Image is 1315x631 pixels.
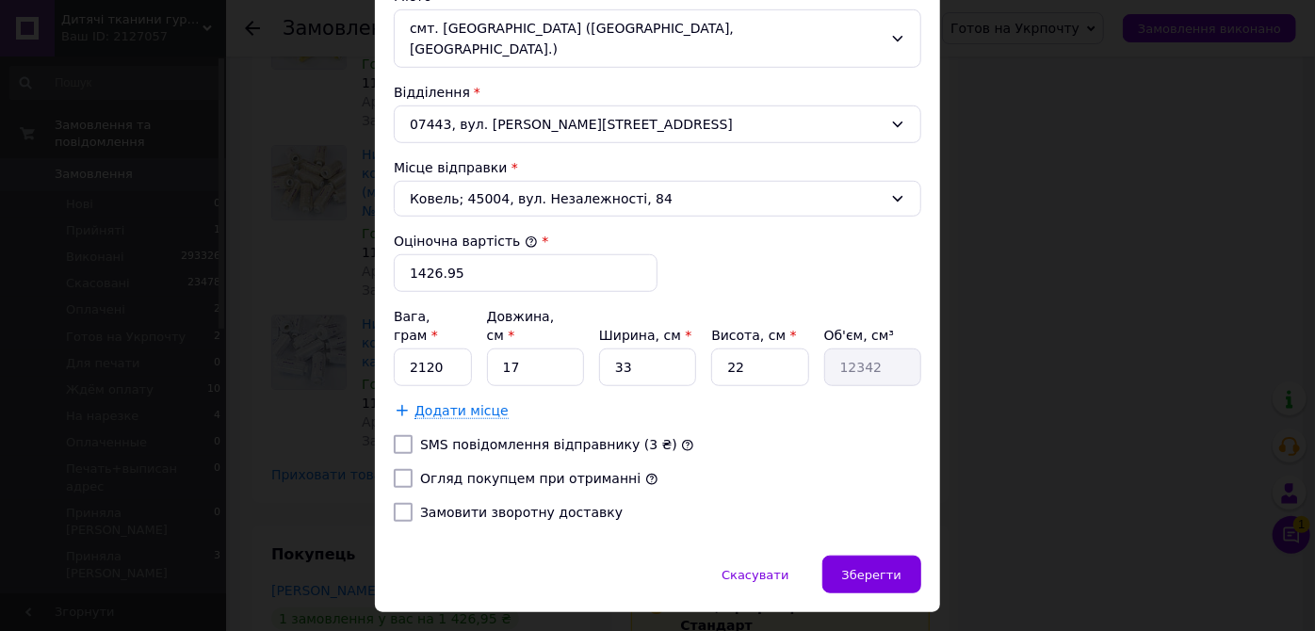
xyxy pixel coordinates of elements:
[420,505,623,520] label: Замовити зворотну доставку
[394,234,538,249] label: Оціночна вартість
[394,9,921,68] div: смт. [GEOGRAPHIC_DATA] ([GEOGRAPHIC_DATA], [GEOGRAPHIC_DATA].)
[394,105,921,143] div: 07443, вул. [PERSON_NAME][STREET_ADDRESS]
[824,326,921,345] div: Об'єм, см³
[722,568,788,582] span: Скасувати
[394,83,921,102] div: Відділення
[842,568,901,582] span: Зберегти
[711,328,796,343] label: Висота, см
[420,437,677,452] label: SMS повідомлення відправнику (3 ₴)
[394,309,438,343] label: Вага, грам
[410,189,883,208] span: Ковель; 45004, вул. Незалежності, 84
[394,158,921,177] div: Місце відправки
[420,471,641,486] label: Огляд покупцем при отриманні
[414,403,509,419] span: Додати місце
[487,309,555,343] label: Довжина, см
[599,328,691,343] label: Ширина, см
